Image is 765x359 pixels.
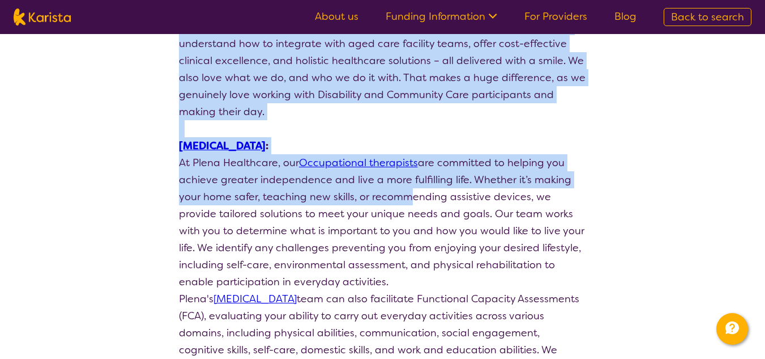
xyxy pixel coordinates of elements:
p: We’re here to make life easier for you. Because of our history and experience, we understand how ... [179,18,587,120]
a: For Providers [524,10,587,23]
img: Karista logo [14,9,71,26]
a: Back to search [664,8,751,26]
a: [MEDICAL_DATA] [213,292,297,306]
a: [MEDICAL_DATA] [179,139,266,153]
span: Back to search [671,10,744,24]
a: Funding Information [386,10,497,23]
strong: : [179,139,268,153]
a: Occupational therapists [299,156,418,170]
p: At Plena Healthcare, our are committed to helping you achieve greater independence and live a mor... [179,154,587,290]
a: Blog [614,10,636,23]
button: Channel Menu [716,313,748,345]
a: About us [315,10,358,23]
